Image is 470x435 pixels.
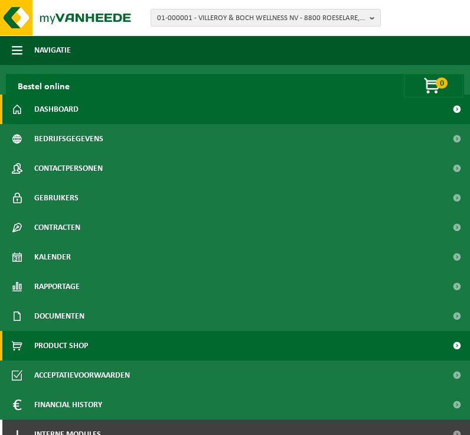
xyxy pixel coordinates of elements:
[34,35,71,65] span: Navigatie
[34,301,84,331] span: Documenten
[34,183,79,213] span: Gebruikers
[34,95,79,124] span: Dashboard
[436,77,448,89] span: 0
[34,154,103,183] span: Contactpersonen
[151,9,381,27] button: 01-000001 - VILLEROY & BOCH WELLNESS NV - 8800 ROESELARE, POPULIERSTRAAT 1
[34,213,80,242] span: Contracten
[34,361,130,390] span: Acceptatievoorwaarden
[34,331,88,361] span: Product Shop
[34,124,103,154] span: Bedrijfsgegevens
[34,390,102,420] span: Financial History
[157,9,365,27] span: 01-000001 - VILLEROY & BOCH WELLNESS NV - 8800 ROESELARE, POPULIERSTRAAT 1
[404,74,463,98] button: 0
[34,272,80,301] span: Rapportage
[6,74,81,97] h2: Bestel online
[34,242,71,272] span: Kalender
